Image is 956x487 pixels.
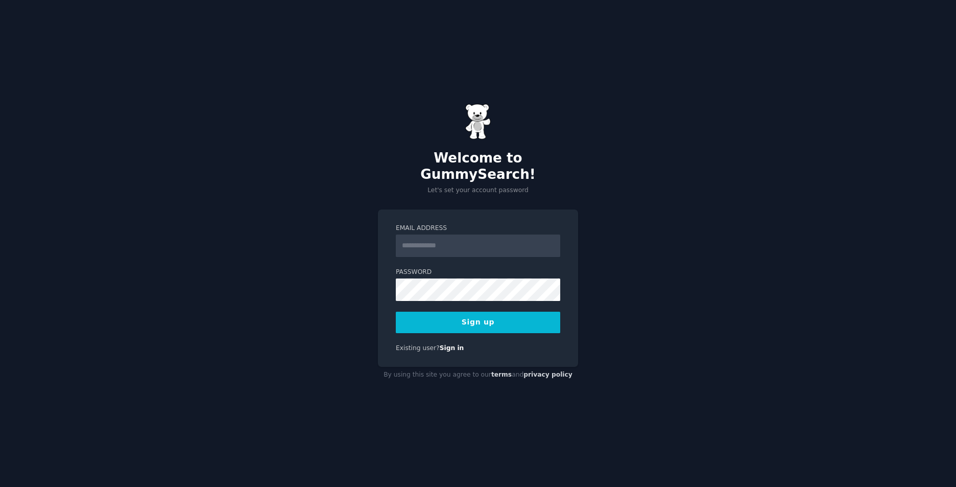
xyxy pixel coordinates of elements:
button: Sign up [396,312,560,333]
a: Sign in [440,344,464,352]
span: Existing user? [396,344,440,352]
p: Let's set your account password [378,186,578,195]
a: privacy policy [523,371,572,378]
label: Password [396,268,560,277]
h2: Welcome to GummySearch! [378,150,578,182]
a: terms [491,371,512,378]
img: Gummy Bear [465,104,491,140]
label: Email Address [396,224,560,233]
div: By using this site you agree to our and [378,367,578,383]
